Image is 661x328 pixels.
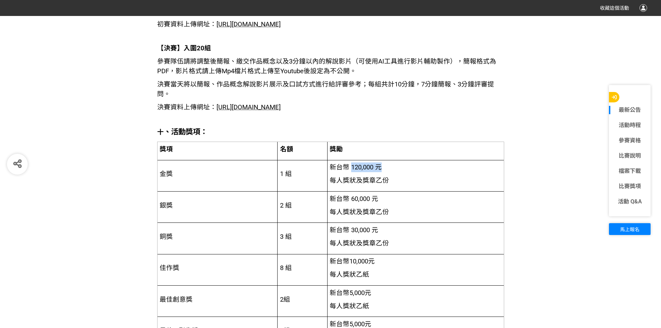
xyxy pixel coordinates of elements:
[620,227,639,232] span: 馬上報名
[280,202,292,209] span: 2 組
[330,258,349,265] span: 新台幣
[280,264,292,272] span: 8 組
[330,239,389,247] span: 每人獎狀及獎章乙份
[330,177,389,184] span: 每人獎狀及獎章乙份
[157,128,164,136] strong: 十
[365,289,371,297] span: 元
[160,145,173,153] span: 獎項
[157,20,217,28] span: 初賽資料上傳網址：
[330,289,349,297] span: 新台幣
[609,167,651,175] a: 檔案下載
[330,302,369,310] span: 每人獎狀乙紙
[368,258,375,265] span: 元
[609,121,651,129] a: 活動時程
[609,152,651,160] a: 比賽說明
[160,202,173,209] span: 銀獎
[609,136,651,145] a: 參賽資格
[217,20,281,28] span: [URL][DOMAIN_NAME]
[330,208,389,216] span: 每人獎狀及獎章乙份
[217,103,281,111] span: [URL][DOMAIN_NAME]
[609,106,651,114] a: 最新公告
[280,170,292,178] span: 1 組
[217,105,281,110] a: [URL][DOMAIN_NAME]
[349,320,365,328] span: 5,000
[217,22,281,27] a: [URL][DOMAIN_NAME]
[164,127,207,136] strong: 、活動獎項：
[330,163,382,171] span: 新台幣 120,000 元
[330,195,378,203] span: 新台幣 60,000 元
[280,296,290,303] span: 2組
[157,103,217,111] span: 決賽資料上傳網址：
[330,320,349,328] span: 新台幣
[280,145,293,153] span: 名額
[157,81,494,98] span: 決賽當天將以簡報、作品概念解說影片展示及口試方式進行給評審參考；每組共計10分鐘，7分鐘簡報、3分鐘評審提問。
[609,197,651,206] a: 活動 Q&A
[600,5,629,11] span: 收藏這個活動
[609,223,651,235] button: 馬上報名
[160,170,173,178] span: 金獎
[365,320,371,328] span: 元
[280,233,292,241] span: 3 組
[349,258,368,265] span: 10,000
[160,264,179,272] span: 佳作獎
[160,296,193,303] span: 最佳創意獎
[609,182,651,191] a: 比賽獎項
[349,289,365,297] span: 5,000
[330,271,369,278] span: 每人獎狀乙紙
[330,226,378,234] span: 新台幣 30,000 元
[330,145,343,153] span: 獎勵
[160,233,173,241] span: 銅獎
[157,44,211,52] strong: 【決賽】入圍20組
[157,58,496,75] span: 參賽隊伍請將調整後簡報、繳交作品概念以及3分鐘以內的解說影片（可使用AI工具進行影片輔助製作），簡報格式為PDF，影片格式請上傳Mp4檔片格式上傳至Youtube後設定為不公開。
